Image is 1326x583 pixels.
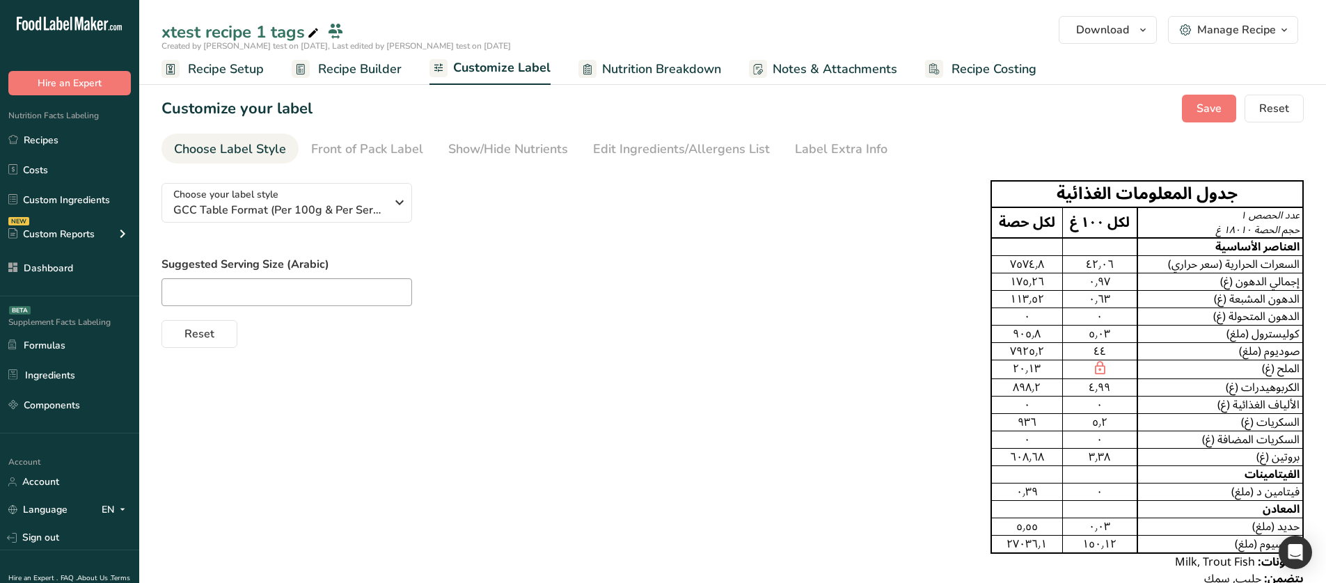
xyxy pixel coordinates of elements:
td: العناصر الأساسية [1137,238,1303,256]
span: Milk, Trout Fish [1175,550,1255,574]
td: الألياف الغذائية (غ) [1137,397,1303,414]
span: Reset [1259,100,1289,117]
td: حديد (ملغ) [1137,518,1303,536]
a: Recipe Costing [925,54,1036,85]
div: ٧٥٧٤٫٨ [995,256,1059,273]
a: Notes & Attachments [749,54,897,85]
button: Download [1059,16,1157,44]
span: Choose your label style [173,187,278,202]
div: ٩٠٥٫٨ [995,326,1059,342]
a: Nutrition Breakdown [578,54,721,85]
div: ١٧٥٫٢٦ [995,273,1059,290]
th: جدول المعلومات الغذائية [991,181,1303,207]
div: ٧٩٢٥٫٢ [995,343,1059,360]
div: ٠ [1066,397,1134,413]
td: الدهون المتحولة (غ) [1137,308,1303,326]
a: Recipe Builder [292,54,402,85]
div: Show/Hide Nutrients [448,140,568,159]
span: Nutrition Breakdown [602,60,721,79]
div: BETA [9,306,31,314]
div: ٠٫٠٣ [1066,518,1134,535]
a: Language [8,497,68,522]
span: ١٨٠١٠ غ [1216,220,1252,240]
div: ٠٫٣٩ [995,484,1059,500]
div: Manage Recipe [1197,22,1276,38]
div: ٥٫٠٣ [1066,326,1134,342]
div: ٨٩٨٫٢ [995,379,1059,396]
span: Recipe Builder [318,60,402,79]
button: Manage Recipe [1168,16,1298,44]
div: Open Intercom Messenger [1279,536,1312,569]
span: Reset [184,326,214,342]
div: ٩٣٦ [995,414,1059,431]
td: لكل حصة [991,207,1062,238]
div: ٦٠٨٫٦٨ [995,449,1059,465]
div: Custom Reports [8,227,95,241]
div: Label Extra Info [795,140,887,159]
div: عدد الحصص ١ [1141,208,1300,223]
div: ٠ [1066,308,1134,325]
div: Choose Label Style [174,140,286,159]
div: ٠٫٩٧ [1066,273,1134,290]
div: EN [102,502,131,518]
label: Suggested Serving Size (Arabic) [161,256,968,273]
td: الفيتامينات [1137,466,1303,484]
div: NEW [8,217,29,225]
div: ٤٫٩٩ [1066,379,1134,396]
div: Front of Pack Label [311,140,423,159]
div: Edit Ingredients/Allergens List [593,140,770,159]
span: Save [1197,100,1222,117]
a: Hire an Expert . [8,573,58,583]
td: السكريات المضافة (غ) [1137,431,1303,449]
div: ٤٤ [1066,343,1134,360]
div: ٢٧٠٣٦٫١ [995,536,1059,552]
button: Hire an Expert [8,71,131,95]
div: ٥٫٥٥ [995,518,1059,535]
td: لكل ١٠٠ غ [1062,207,1137,238]
button: Reset [161,320,237,348]
a: About Us . [77,573,111,583]
h1: Customize your label [161,97,313,120]
span: المكونات: [1258,550,1304,574]
div: ٠ [1066,484,1134,500]
div: ٠ [1066,431,1134,448]
span: Customize Label [453,58,551,77]
span: حجم الحصة [1254,220,1300,240]
div: ٠ [995,397,1059,413]
button: Save [1182,95,1236,122]
td: السعرات الحرارية (سعر حراري) [1137,256,1303,273]
div: ٠ [995,308,1059,325]
div: ٢٠٫١٣ [995,360,1059,377]
a: FAQ . [61,573,77,583]
div: ٠٫٦٣ [1066,291,1134,308]
div: ٥٫٢ [1066,414,1134,431]
a: Customize Label [429,52,551,86]
span: Download [1076,22,1129,38]
button: Choose your label style GCC Table Format (Per 100g & Per Serving) [161,183,412,223]
div: ٣٫٣٨ [1066,449,1134,465]
td: المعادن [1137,501,1303,518]
span: Created by [PERSON_NAME] test on [DATE], Last edited by [PERSON_NAME] test on [DATE] [161,40,511,51]
div: ١١٣٫٥٢ [995,291,1059,308]
button: Reset [1245,95,1304,122]
td: بوتاسيوم (ملغ) [1137,536,1303,554]
div: ٠ [995,431,1059,448]
a: Recipe Setup [161,54,264,85]
div: ١٥٠٫١٢ [1066,536,1134,552]
div: ٤٢٫٠٦ [1066,256,1134,273]
div: xtest recipe 1 tags [161,19,322,45]
td: الملح (غ) [1137,360,1303,379]
span: GCC Table Format (Per 100g & Per Serving) [173,202,386,218]
span: Recipe Setup [188,60,264,79]
td: السكريات (غ) [1137,414,1303,431]
td: إجمالي الدهون (غ) [1137,273,1303,291]
td: الدهون المشبعة (غ) [1137,291,1303,308]
td: صوديوم (ملغ) [1137,343,1303,360]
span: Notes & Attachments [773,60,897,79]
td: كوليسترول (ملغ) [1137,326,1303,343]
td: فيتامين د (ملغ) [1137,484,1303,501]
td: بروتين (غ) [1137,449,1303,466]
td: الكربوهيدرات (غ) [1137,379,1303,397]
span: Recipe Costing [952,60,1036,79]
